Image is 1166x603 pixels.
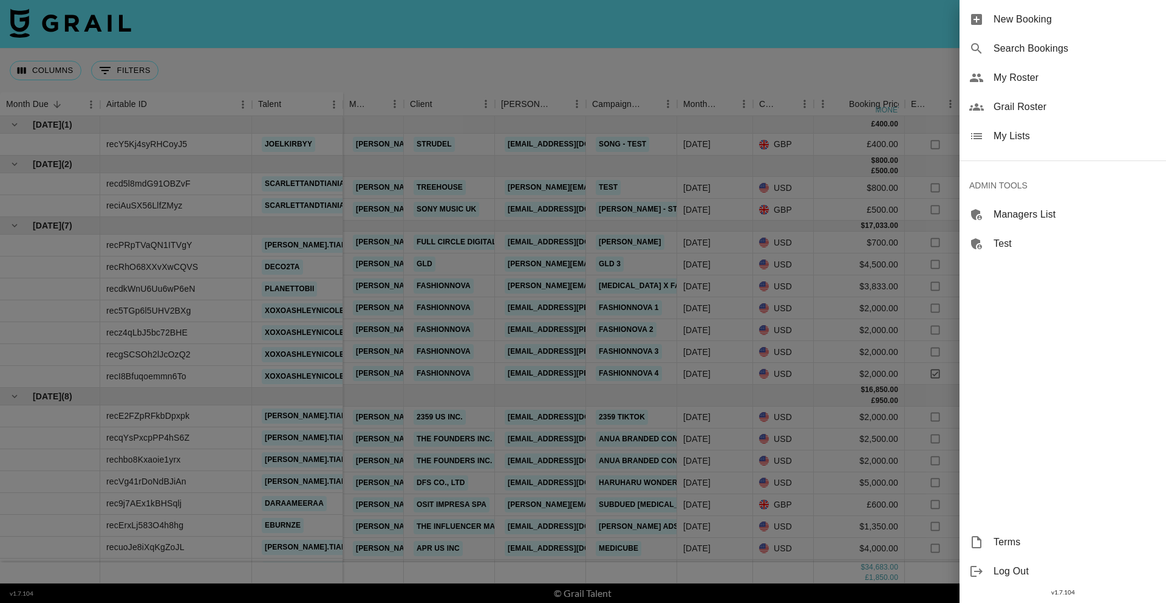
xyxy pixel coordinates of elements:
[994,12,1156,27] span: New Booking
[960,171,1166,200] div: ADMIN TOOLS
[960,34,1166,63] div: Search Bookings
[994,129,1156,143] span: My Lists
[960,528,1166,557] div: Terms
[960,92,1166,122] div: Grail Roster
[994,71,1156,85] span: My Roster
[960,586,1166,599] div: v 1.7.104
[994,207,1156,222] span: Managers List
[994,535,1156,550] span: Terms
[994,236,1156,251] span: Test
[994,564,1156,579] span: Log Out
[960,122,1166,151] div: My Lists
[960,200,1166,229] div: Managers List
[994,100,1156,114] span: Grail Roster
[960,557,1166,586] div: Log Out
[960,5,1166,34] div: New Booking
[994,41,1156,56] span: Search Bookings
[960,63,1166,92] div: My Roster
[960,229,1166,258] div: Test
